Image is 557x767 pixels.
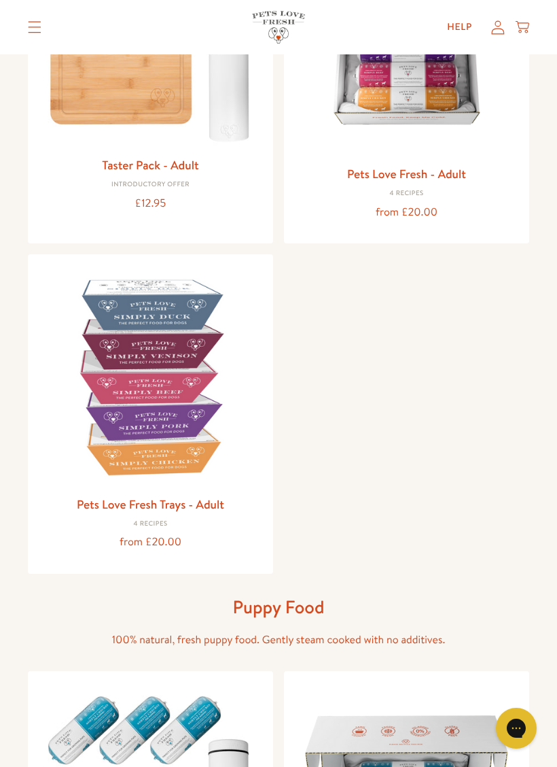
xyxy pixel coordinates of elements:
img: Pets Love Fresh [252,11,305,43]
div: from £20.00 [39,533,262,551]
span: 100% natural, fresh puppy food. Gently steam cooked with no additives. [112,632,446,647]
div: Introductory Offer [39,181,262,189]
a: Taster Pack - Adult [102,156,198,173]
a: Help [436,14,483,41]
div: 4 Recipes [295,190,518,198]
a: Pets Love Fresh Trays - Adult [77,496,224,513]
summary: Translation missing: en.sections.header.menu [17,10,52,44]
iframe: Gorgias live chat messenger [489,703,543,753]
div: £12.95 [39,194,262,213]
img: Pets Love Fresh Trays - Adult [39,265,262,489]
a: Pets Love Fresh - Adult [347,165,466,182]
div: 4 Recipes [39,520,262,528]
h1: Puppy Food [61,596,496,619]
div: from £20.00 [295,203,518,222]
